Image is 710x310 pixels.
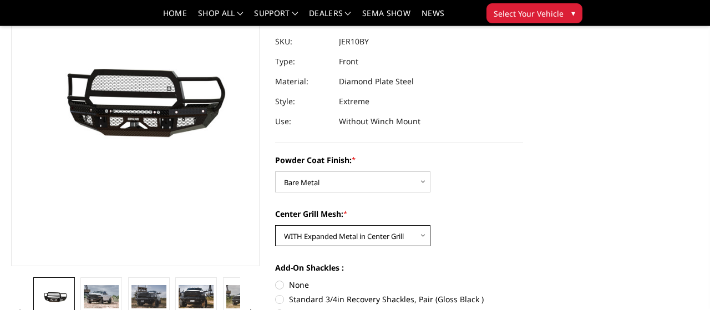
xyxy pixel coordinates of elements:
[275,32,331,52] dt: SKU:
[571,7,575,19] span: ▾
[275,293,524,305] label: Standard 3/4in Recovery Shackles, Pair (Gloss Black )
[422,9,444,26] a: News
[275,279,524,291] label: None
[275,262,524,273] label: Add-On Shackles :
[486,3,582,23] button: Select Your Vehicle
[84,285,119,308] img: 2010-2018 Ram 2500-3500 - FT Series - Extreme Front Bumper
[37,289,72,304] img: 2010-2018 Ram 2500-3500 - FT Series - Extreme Front Bumper
[339,111,420,131] dd: Without Winch Mount
[339,92,369,111] dd: Extreme
[226,285,261,308] img: 2010-2018 Ram 2500-3500 - FT Series - Extreme Front Bumper
[198,9,243,26] a: shop all
[163,9,187,26] a: Home
[275,72,331,92] dt: Material:
[254,9,298,26] a: Support
[339,72,414,92] dd: Diamond Plate Steel
[309,9,351,26] a: Dealers
[339,32,369,52] dd: JER10BY
[179,285,214,308] img: 2010-2018 Ram 2500-3500 - FT Series - Extreme Front Bumper
[362,9,410,26] a: SEMA Show
[275,52,331,72] dt: Type:
[275,111,331,131] dt: Use:
[494,8,564,19] span: Select Your Vehicle
[275,208,524,220] label: Center Grill Mesh:
[275,92,331,111] dt: Style:
[275,154,524,166] label: Powder Coat Finish:
[339,52,358,72] dd: Front
[131,285,166,308] img: 2010-2018 Ram 2500-3500 - FT Series - Extreme Front Bumper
